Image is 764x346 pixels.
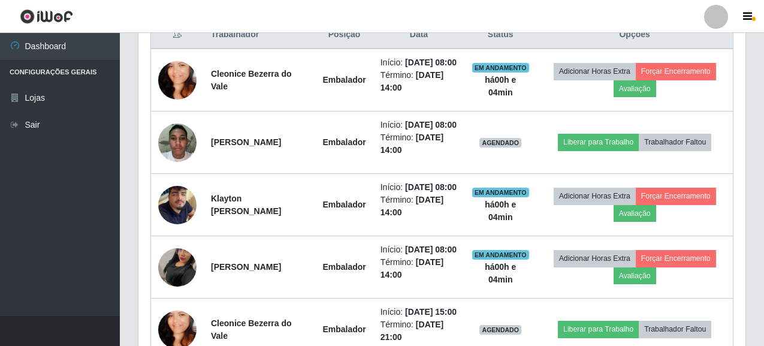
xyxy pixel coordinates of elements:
[614,205,656,222] button: Avaliação
[211,194,281,216] strong: Klayton [PERSON_NAME]
[322,75,366,85] strong: Embalador
[211,69,292,91] strong: Cleonice Bezerra do Vale
[158,117,197,168] img: 1752181822645.jpeg
[211,137,281,147] strong: [PERSON_NAME]
[405,245,457,254] time: [DATE] 08:00
[636,250,716,267] button: Forçar Encerramento
[381,318,457,344] li: Término:
[373,21,464,49] th: Data
[485,262,516,284] strong: há 00 h e 04 min
[405,58,457,67] time: [DATE] 08:00
[639,321,711,338] button: Trabalhador Faltou
[464,21,536,49] th: Status
[639,134,711,151] button: Trabalhador Faltou
[381,243,457,256] li: Início:
[405,182,457,192] time: [DATE] 08:00
[614,80,656,97] button: Avaliação
[158,46,197,115] img: 1620185251285.jpeg
[322,137,366,147] strong: Embalador
[405,307,457,317] time: [DATE] 15:00
[315,21,373,49] th: Posição
[479,138,521,148] span: AGENDADO
[554,250,636,267] button: Adicionar Horas Extra
[20,9,73,24] img: CoreUI Logo
[381,56,457,69] li: Início:
[636,63,716,80] button: Forçar Encerramento
[614,267,656,284] button: Avaliação
[204,21,315,49] th: Trabalhador
[485,200,516,222] strong: há 00 h e 04 min
[158,233,197,302] img: 1753810548445.jpeg
[554,188,636,204] button: Adicionar Horas Extra
[558,321,639,338] button: Liberar para Trabalho
[472,250,529,260] span: EM ANDAMENTO
[536,21,733,49] th: Opções
[322,262,366,272] strong: Embalador
[479,325,521,335] span: AGENDADO
[472,63,529,73] span: EM ANDAMENTO
[381,131,457,157] li: Término:
[381,69,457,94] li: Término:
[381,119,457,131] li: Início:
[381,306,457,318] li: Início:
[636,188,716,204] button: Forçar Encerramento
[558,134,639,151] button: Liberar para Trabalho
[322,200,366,209] strong: Embalador
[405,120,457,130] time: [DATE] 08:00
[211,318,292,341] strong: Cleonice Bezerra do Vale
[554,63,636,80] button: Adicionar Horas Extra
[158,171,197,239] img: 1752843013867.jpeg
[472,188,529,197] span: EM ANDAMENTO
[211,262,281,272] strong: [PERSON_NAME]
[381,194,457,219] li: Término:
[381,181,457,194] li: Início:
[485,75,516,97] strong: há 00 h e 04 min
[381,256,457,281] li: Término:
[322,324,366,334] strong: Embalador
